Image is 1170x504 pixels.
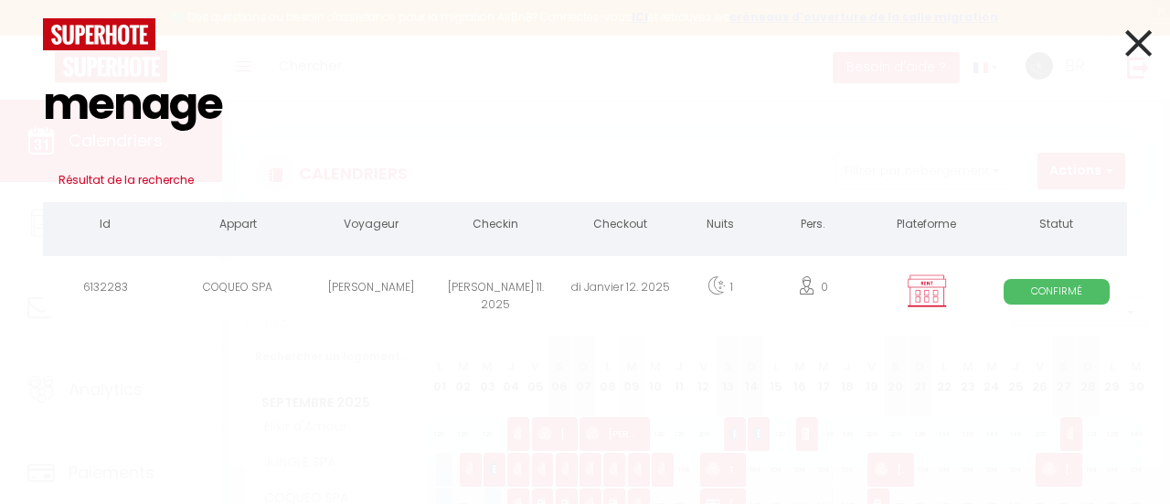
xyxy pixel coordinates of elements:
[309,202,433,252] th: Voyageur
[43,261,167,320] div: 6132283
[558,261,682,320] div: di Janvier 12. 2025
[986,202,1127,252] th: Statut
[558,202,682,252] th: Checkout
[759,261,867,320] div: 0
[759,202,867,252] th: Pers.
[15,7,69,62] button: Ouvrir le widget de chat LiveChat
[1004,279,1110,304] span: Confirmé
[167,202,308,252] th: Appart
[43,158,1127,202] h3: Résultat de la recherche
[683,261,759,320] div: 1
[43,18,155,50] img: logo
[309,261,433,320] div: [PERSON_NAME]
[43,202,167,252] th: Id
[433,261,558,320] div: [PERSON_NAME] 11. 2025
[683,202,759,252] th: Nuits
[904,273,950,308] img: rent.png
[867,202,985,252] th: Plateforme
[433,202,558,252] th: Checkin
[167,261,308,320] div: COQUEO SPA
[43,50,1127,158] input: Tapez pour rechercher...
